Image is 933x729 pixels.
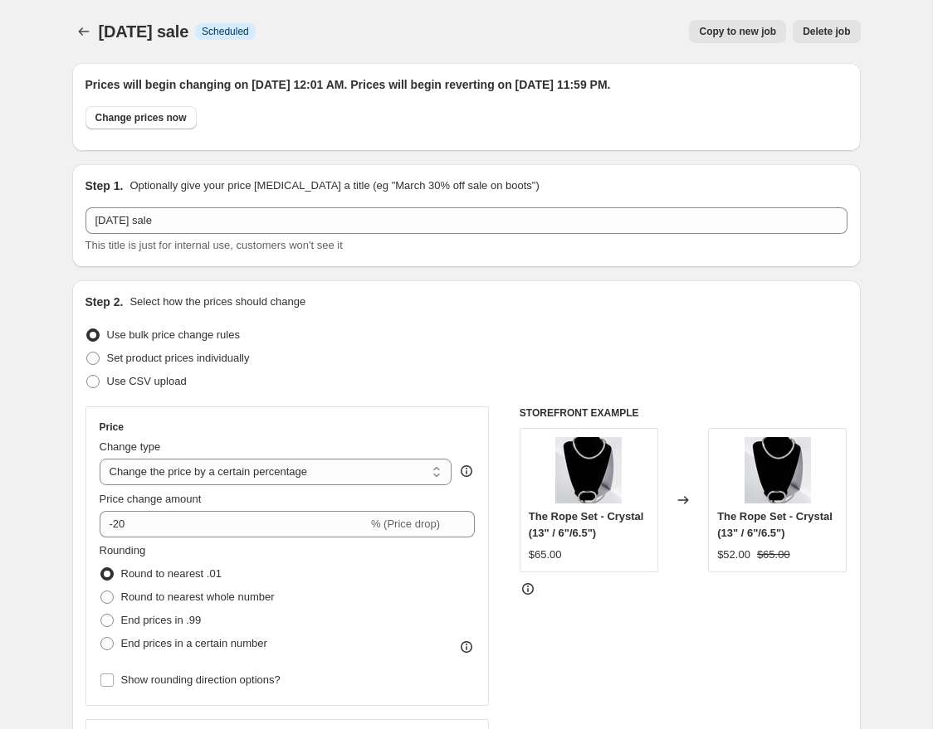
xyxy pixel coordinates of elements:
p: Select how the prices should change [129,294,305,310]
span: End prices in a certain number [121,637,267,649]
div: help [458,463,475,479]
span: Use CSV upload [107,375,187,387]
h6: STOREFRONT EXAMPLE [520,406,848,420]
h2: Step 1. [85,177,124,194]
span: The Rope Set - Crystal (13" / 6"/6.5") [717,510,833,539]
span: Show rounding direction options? [121,673,281,686]
button: Price change jobs [72,20,95,43]
button: Copy to new job [689,20,786,43]
p: Optionally give your price [MEDICAL_DATA] a title (eg "March 30% off sale on boots") [129,177,539,194]
span: Delete job [803,25,850,38]
input: -15 [100,511,368,537]
h2: Step 2. [85,294,124,310]
span: [DATE] sale [99,22,189,41]
span: Price change amount [100,493,202,505]
span: Round to nearest whole number [121,590,275,603]
span: Scheduled [202,25,249,38]
strike: $65.00 [757,547,790,563]
span: Copy to new job [699,25,776,38]
button: Change prices now [85,106,197,129]
h3: Price [100,420,124,434]
span: Rounding [100,544,146,556]
input: 30% off holiday sale [85,207,848,234]
span: The Rope Set - Crystal (13" / 6"/6.5") [529,510,644,539]
span: End prices in .99 [121,614,202,626]
div: $52.00 [717,547,750,563]
span: Change prices now [95,111,187,124]
span: This title is just for internal use, customers won't see it [85,239,343,251]
button: Delete job [793,20,860,43]
div: $65.00 [529,547,562,563]
span: Set product prices individually [107,352,250,364]
img: IMG_8547_80x.jpg [745,437,811,503]
span: % (Price drop) [371,518,440,530]
span: Change type [100,440,161,453]
span: Round to nearest .01 [121,567,222,580]
img: IMG_8547_80x.jpg [555,437,622,503]
h2: Prices will begin changing on [DATE] 12:01 AM. Prices will begin reverting on [DATE] 11:59 PM. [85,76,848,93]
span: Use bulk price change rules [107,328,240,341]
